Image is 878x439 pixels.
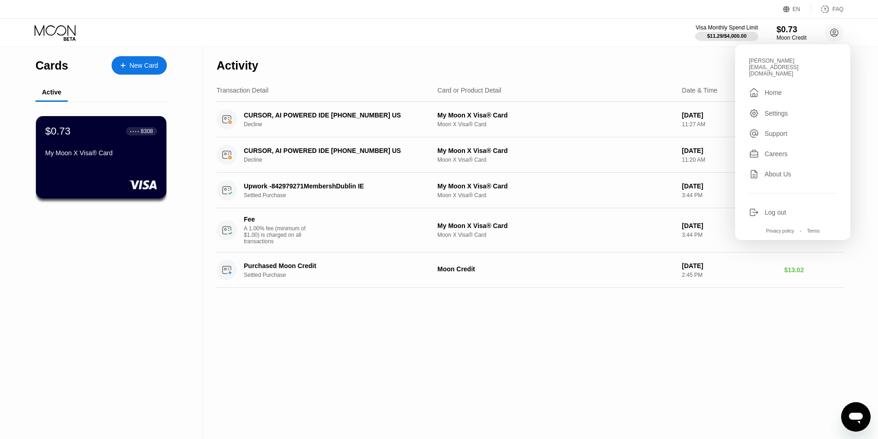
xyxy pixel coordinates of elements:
[682,232,777,238] div: 3:44 PM
[832,6,843,12] div: FAQ
[437,121,675,128] div: Moon X Visa® Card
[217,87,268,94] div: Transaction Detail
[682,111,777,119] div: [DATE]
[45,149,157,157] div: My Moon X Visa® Card
[682,147,777,154] div: [DATE]
[141,128,153,135] div: 8308
[777,25,807,35] div: $0.73
[437,182,675,190] div: My Moon X Visa® Card
[807,228,819,234] div: Terms
[42,88,61,96] div: Active
[437,192,675,199] div: Moon X Visa® Card
[749,87,837,98] div: Home
[217,173,843,208] div: Upwork -842979271MembershDublin IESettled PurchaseMy Moon X Visa® CardMoon X Visa® Card[DATE]3:44...
[749,149,837,159] div: Careers
[777,25,807,41] div: $0.73Moon Credit
[766,228,794,234] div: Privacy policy
[437,87,501,94] div: Card or Product Detail
[437,111,675,119] div: My Moon X Visa® Card
[765,89,782,96] div: Home
[695,24,758,41] div: Visa Monthly Spend Limit$11.29/$4,000.00
[777,35,807,41] div: Moon Credit
[682,192,777,199] div: 3:44 PM
[244,121,436,128] div: Decline
[35,59,68,72] div: Cards
[765,170,791,178] div: About Us
[695,24,758,31] div: Visa Monthly Spend Limit
[244,216,308,223] div: Fee
[217,252,843,288] div: Purchased Moon CreditSettled PurchaseMoon Credit[DATE]2:45 PM$13.02
[841,402,871,432] iframe: Button to launch messaging window
[784,266,843,274] div: $13.02
[765,110,788,117] div: Settings
[682,157,777,163] div: 11:20 AM
[130,130,139,133] div: ● ● ● ●
[437,265,675,273] div: Moon Credit
[217,59,258,72] div: Activity
[437,157,675,163] div: Moon X Visa® Card
[437,232,675,238] div: Moon X Visa® Card
[749,87,759,98] div: 
[749,129,837,139] div: Support
[682,182,777,190] div: [DATE]
[437,147,675,154] div: My Moon X Visa® Card
[244,157,436,163] div: Decline
[244,262,423,269] div: Purchased Moon Credit
[749,108,837,118] div: Settings
[765,209,786,216] div: Log out
[793,6,801,12] div: EN
[244,225,313,245] div: A 1.00% fee (minimum of $1.00) is charged on all transactions
[783,5,811,14] div: EN
[244,147,423,154] div: CURSOR, AI POWERED IDE [PHONE_NUMBER] US
[682,121,777,128] div: 11:27 AM
[244,272,436,278] div: Settled Purchase
[217,208,843,252] div: FeeA 1.00% fee (minimum of $1.00) is charged on all transactionsMy Moon X Visa® CardMoon X Visa® ...
[682,87,718,94] div: Date & Time
[244,192,436,199] div: Settled Purchase
[437,222,675,229] div: My Moon X Visa® Card
[707,33,747,39] div: $11.29 / $4,000.00
[682,262,777,269] div: [DATE]
[765,150,788,158] div: Careers
[749,169,837,179] div: About Us
[217,137,843,173] div: CURSOR, AI POWERED IDE [PHONE_NUMBER] USDeclineMy Moon X Visa® CardMoon X Visa® Card[DATE]11:20 A...
[765,130,787,137] div: Support
[130,62,158,70] div: New Card
[749,58,837,77] div: [PERSON_NAME][EMAIL_ADDRESS][DOMAIN_NAME]
[682,222,777,229] div: [DATE]
[749,207,837,217] div: Log out
[811,5,843,14] div: FAQ
[244,182,423,190] div: Upwork -842979271MembershDublin IE
[45,125,71,137] div: $0.73
[682,272,777,278] div: 2:45 PM
[244,111,423,119] div: CURSOR, AI POWERED IDE [PHONE_NUMBER] US
[112,56,167,75] div: New Card
[36,116,166,199] div: $0.73● ● ● ●8308My Moon X Visa® Card
[217,102,843,137] div: CURSOR, AI POWERED IDE [PHONE_NUMBER] USDeclineMy Moon X Visa® CardMoon X Visa® Card[DATE]11:27 A...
